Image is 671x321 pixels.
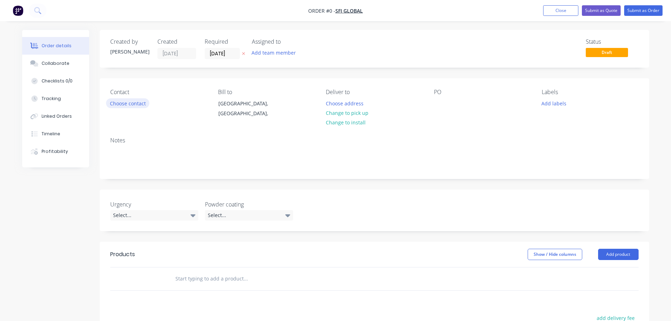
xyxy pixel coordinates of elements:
div: Notes [110,137,639,144]
button: Order details [22,37,89,55]
button: Profitability [22,143,89,160]
span: Draft [586,48,628,57]
div: Labels [542,89,638,95]
a: SFI GLOBAL [335,7,363,14]
label: Urgency [110,200,198,209]
div: Created [157,38,196,45]
button: Change to pick up [322,108,372,118]
button: Choose contact [106,98,149,108]
div: Linked Orders [42,113,72,119]
button: Choose address [322,98,367,108]
div: Profitability [42,148,68,155]
span: Order #0 - [308,7,335,14]
button: Change to install [322,118,369,127]
div: Tracking [42,95,61,102]
div: Created by [110,38,149,45]
div: Select... [205,210,293,221]
button: Timeline [22,125,89,143]
button: Collaborate [22,55,89,72]
div: Checklists 0/0 [42,78,73,84]
div: Bill to [218,89,315,95]
div: [PERSON_NAME] [110,48,149,55]
div: Assigned to [252,38,322,45]
div: PO [434,89,530,95]
button: Submit as Order [624,5,663,16]
div: [GEOGRAPHIC_DATA], [GEOGRAPHIC_DATA], [218,99,277,118]
button: Show / Hide columns [528,249,582,260]
div: Status [586,38,639,45]
div: Required [205,38,243,45]
div: Order details [42,43,72,49]
button: Close [543,5,578,16]
div: Contact [110,89,207,95]
div: [GEOGRAPHIC_DATA], [GEOGRAPHIC_DATA], [212,98,283,121]
button: Add product [598,249,639,260]
button: Add labels [538,98,570,108]
div: Deliver to [326,89,422,95]
button: Add team member [248,48,299,57]
div: Timeline [42,131,60,137]
button: Linked Orders [22,107,89,125]
button: Submit as Quote [582,5,621,16]
button: Add team member [252,48,300,57]
div: Collaborate [42,60,69,67]
button: Checklists 0/0 [22,72,89,90]
div: Select... [110,210,198,221]
button: Tracking [22,90,89,107]
img: Factory [13,5,23,16]
input: Start typing to add a product... [175,272,316,286]
div: Products [110,250,135,259]
label: Powder coating [205,200,293,209]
